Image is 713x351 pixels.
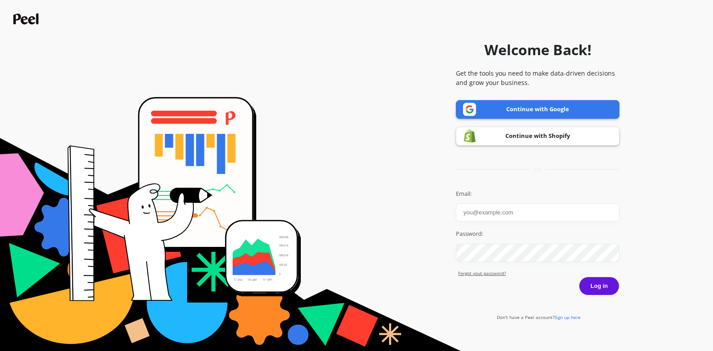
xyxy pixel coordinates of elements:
label: Password: [456,230,619,238]
h1: Welcome Back! [484,39,591,61]
span: Sign up here [554,314,581,320]
a: Continue with Google [456,100,619,119]
button: Log in [579,277,619,295]
div: or [456,166,619,173]
img: Shopify logo [463,129,476,143]
a: Forgot yout password? [458,270,619,277]
img: Peel [13,13,41,24]
a: Don't have a Peel account?Sign up here [497,314,581,320]
p: Get the tools you need to make data-driven decisions and grow your business. [456,69,619,87]
input: you@example.com [456,203,619,222]
a: Continue with Shopify [456,127,619,145]
img: Google logo [463,103,476,116]
label: Email: [456,190,619,198]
